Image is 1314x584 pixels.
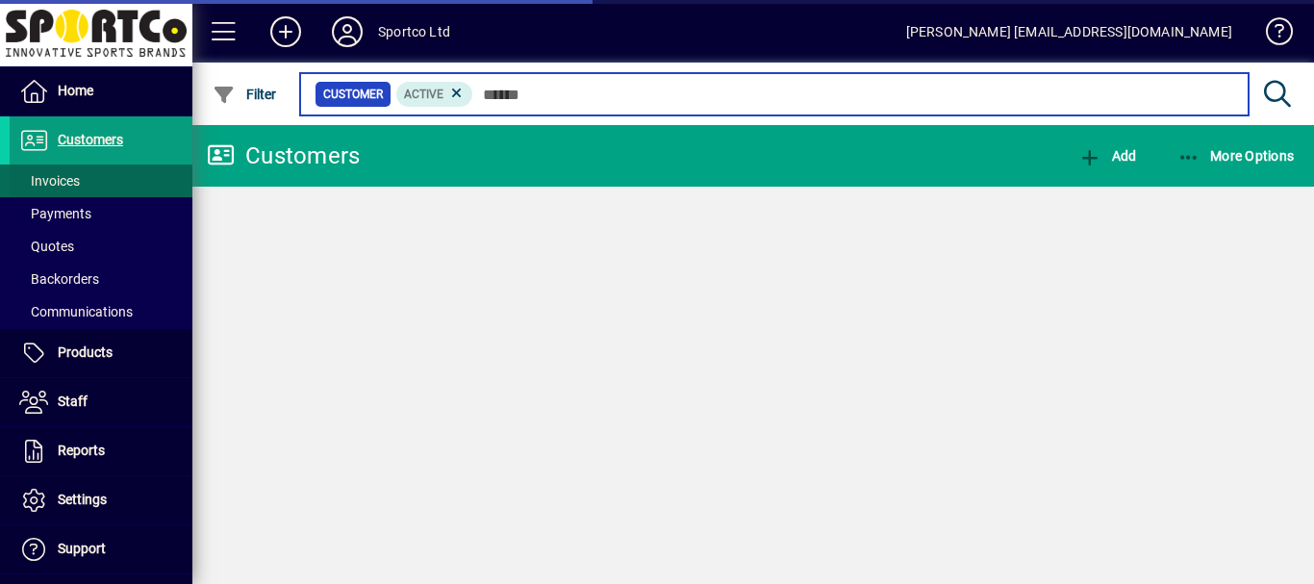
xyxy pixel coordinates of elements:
span: Home [58,83,93,98]
span: Payments [19,206,91,221]
mat-chip: Activation Status: Active [396,82,473,107]
button: Add [255,14,316,49]
a: Staff [10,378,192,426]
span: Reports [58,443,105,458]
a: Reports [10,427,192,475]
span: Invoices [19,173,80,189]
span: Staff [58,394,88,409]
a: Knowledge Base [1251,4,1290,66]
a: Backorders [10,263,192,295]
a: Home [10,67,192,115]
span: Customer [323,85,383,104]
span: Customers [58,132,123,147]
span: Add [1078,148,1136,164]
a: Communications [10,295,192,328]
span: Backorders [19,271,99,287]
a: Payments [10,197,192,230]
div: Sportco Ltd [378,16,450,47]
button: Add [1074,139,1141,173]
button: Profile [316,14,378,49]
button: More Options [1173,139,1300,173]
a: Quotes [10,230,192,263]
span: Communications [19,304,133,319]
a: Invoices [10,165,192,197]
button: Filter [208,77,282,112]
span: More Options [1177,148,1295,164]
div: [PERSON_NAME] [EMAIL_ADDRESS][DOMAIN_NAME] [906,16,1232,47]
span: Active [404,88,443,101]
span: Products [58,344,113,360]
a: Settings [10,476,192,524]
div: Customers [207,140,360,171]
span: Quotes [19,239,74,254]
a: Support [10,525,192,573]
span: Filter [213,87,277,102]
a: Products [10,329,192,377]
span: Support [58,541,106,556]
span: Settings [58,492,107,507]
